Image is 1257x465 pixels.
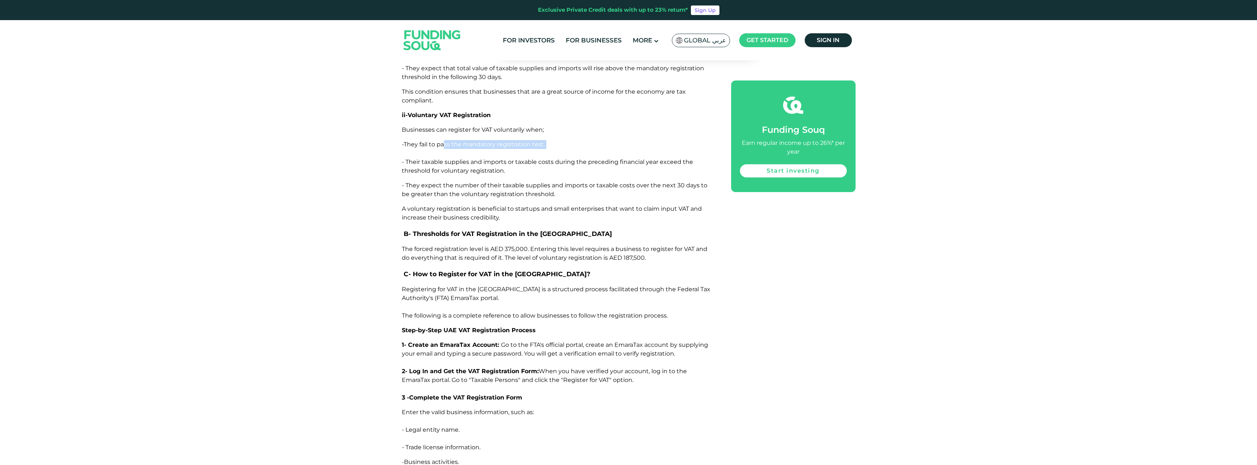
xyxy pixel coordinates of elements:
span: Enter the valid business information, such as: [402,409,534,416]
span: - Trade license information. [402,444,480,451]
span: C- How to Register for VAT in the [GEOGRAPHIC_DATA]? [404,270,590,278]
span: Funding Souq [762,124,825,135]
span: Get started [747,37,788,44]
a: Sign Up [691,5,719,15]
span: When you have verified your account, log in to the EmaraTax portal. Go to "Taxable Persons" and c... [402,368,687,383]
span: Registering for VAT in the [GEOGRAPHIC_DATA] is a structured process facilitated through the Fede... [402,286,710,319]
span: 3 -Complete the VAT Registration Form [402,394,522,401]
span: - They expect that total value of taxable supplies and imports will rise above the mandatory regi... [402,65,704,80]
span: - Legal entity name. [402,426,460,433]
span: Businesses can register for VAT voluntarily when; [402,126,544,133]
span: - They expect the number of their taxable supplies and imports or taxable costs over the next 30 ... [402,182,707,198]
span: Step-by-Step UAE VAT Registration Process [402,327,536,334]
img: SA Flag [676,37,682,44]
span: The forced registration level is AED 375,000. Entering this level requires a business to register... [402,245,707,261]
span: 2- Log In and Get the VAT Registration Form: [402,368,539,375]
div: Earn regular income up to 26%* per year [740,139,847,156]
span: -They fail to pass the mandatory registration test. [402,141,545,148]
span: - Their taxable supplies and imports or taxable costs during the preceding financial year exceed ... [402,158,693,174]
a: Sign in [805,33,852,47]
span: More [633,37,652,44]
span: ii-Voluntary VAT Registration [402,112,491,119]
div: Exclusive Private Credit deals with up to 23% return* [538,6,688,14]
span: Global عربي [684,36,726,45]
img: Logo [396,22,468,59]
a: For Businesses [564,34,624,46]
span: Sign in [817,37,839,44]
span: A voluntary registration is beneficial to startups and small enterprises that want to claim input... [402,205,702,221]
a: Start investing [740,164,847,177]
img: fsicon [783,95,803,115]
span: 1- Create an EmaraTax Account: [402,341,499,348]
span: Go to the FTA's official portal, create an EmaraTax account by supplying your email and typing a ... [402,341,708,357]
a: For Investors [501,34,557,46]
span: This condition ensures that businesses that are a great source of income for the economy are tax ... [402,88,686,104]
span: B- Thresholds for VAT Registration in the [GEOGRAPHIC_DATA] [404,230,612,237]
